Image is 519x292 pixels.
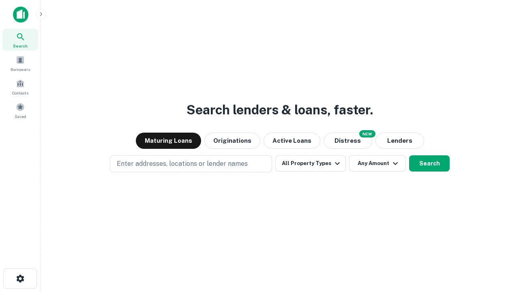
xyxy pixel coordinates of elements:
[2,99,38,121] a: Saved
[349,155,406,172] button: Any Amount
[264,133,320,149] button: Active Loans
[13,43,28,49] span: Search
[13,6,28,23] img: capitalize-icon.png
[2,76,38,98] a: Contacts
[478,227,519,266] iframe: Chat Widget
[110,155,272,172] button: Enter addresses, locations or lender names
[11,66,30,73] span: Borrowers
[359,130,375,137] div: NEW
[409,155,450,172] button: Search
[375,133,424,149] button: Lenders
[204,133,260,149] button: Originations
[275,155,346,172] button: All Property Types
[2,29,38,51] a: Search
[136,133,201,149] button: Maturing Loans
[12,90,28,96] span: Contacts
[324,133,372,149] button: Search distressed loans with lien and other non-mortgage details.
[2,52,38,74] a: Borrowers
[117,159,248,169] p: Enter addresses, locations or lender names
[15,113,26,120] span: Saved
[187,100,373,120] h3: Search lenders & loans, faster.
